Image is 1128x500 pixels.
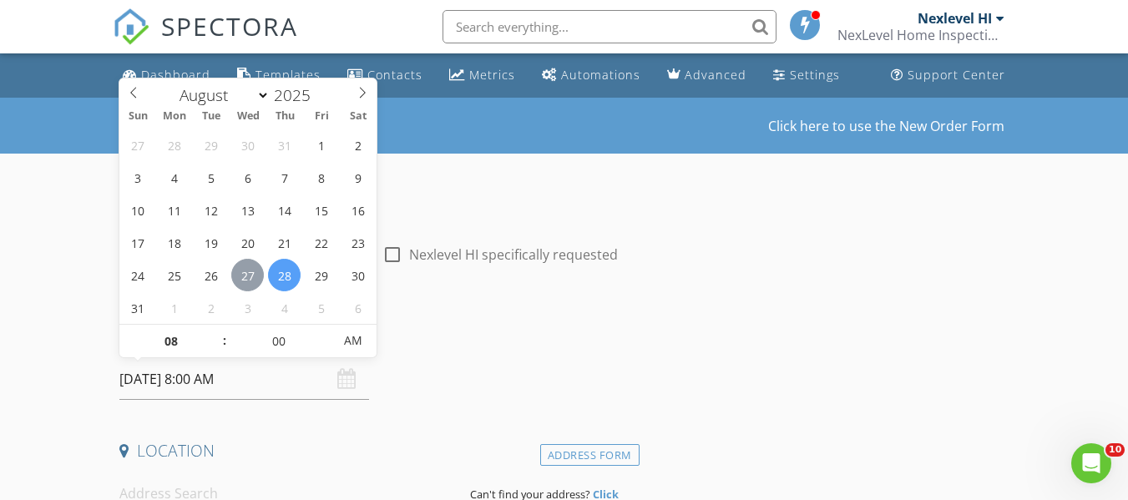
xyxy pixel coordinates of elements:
[305,291,337,324] span: September 5, 2025
[255,67,321,83] div: Templates
[443,10,776,43] input: Search everything...
[270,84,325,106] input: Year
[1071,443,1111,483] iframe: Intercom live chat
[122,161,154,194] span: August 3, 2025
[113,23,298,58] a: SPECTORA
[766,60,847,91] a: Settings
[367,67,422,83] div: Contacts
[119,440,632,462] h4: Location
[884,60,1012,91] a: Support Center
[156,111,193,122] span: Mon
[195,291,228,324] span: September 2, 2025
[535,60,647,91] a: Automations (Basic)
[231,129,264,161] span: July 30, 2025
[122,291,154,324] span: August 31, 2025
[409,246,618,263] label: Nexlevel HI specifically requested
[561,67,640,83] div: Automations
[469,67,515,83] div: Metrics
[685,67,746,83] div: Advanced
[222,324,227,357] span: :
[305,226,337,259] span: August 22, 2025
[341,129,374,161] span: August 2, 2025
[340,111,377,122] span: Sat
[141,67,210,83] div: Dashboard
[268,194,301,226] span: August 14, 2025
[195,161,228,194] span: August 5, 2025
[231,259,264,291] span: August 27, 2025
[159,259,191,291] span: August 25, 2025
[230,60,327,91] a: Templates
[790,67,840,83] div: Settings
[1105,443,1125,457] span: 10
[116,60,217,91] a: Dashboard
[268,129,301,161] span: July 31, 2025
[195,194,228,226] span: August 12, 2025
[159,226,191,259] span: August 18, 2025
[341,161,374,194] span: August 9, 2025
[268,226,301,259] span: August 21, 2025
[159,194,191,226] span: August 11, 2025
[268,259,301,291] span: August 28, 2025
[122,129,154,161] span: July 27, 2025
[119,359,369,400] input: Select date
[303,111,340,122] span: Fri
[341,226,374,259] span: August 23, 2025
[305,129,337,161] span: August 1, 2025
[305,259,337,291] span: August 29, 2025
[341,194,374,226] span: August 16, 2025
[768,119,1004,133] a: Click here to use the New Order Form
[122,259,154,291] span: August 24, 2025
[305,194,337,226] span: August 15, 2025
[341,259,374,291] span: August 30, 2025
[268,291,301,324] span: September 4, 2025
[443,60,522,91] a: Metrics
[231,291,264,324] span: September 3, 2025
[540,444,640,467] div: Address Form
[119,111,156,122] span: Sun
[122,194,154,226] span: August 10, 2025
[230,111,266,122] span: Wed
[159,129,191,161] span: July 28, 2025
[195,129,228,161] span: July 29, 2025
[159,291,191,324] span: September 1, 2025
[159,161,191,194] span: August 4, 2025
[341,60,429,91] a: Contacts
[195,226,228,259] span: August 19, 2025
[113,8,149,45] img: The Best Home Inspection Software - Spectora
[341,291,374,324] span: September 6, 2025
[231,226,264,259] span: August 20, 2025
[331,324,377,357] span: Click to toggle
[266,111,303,122] span: Thu
[918,10,992,27] div: Nexlevel HI
[231,194,264,226] span: August 13, 2025
[268,161,301,194] span: August 7, 2025
[195,259,228,291] span: August 26, 2025
[122,226,154,259] span: August 17, 2025
[193,111,230,122] span: Tue
[908,67,1005,83] div: Support Center
[161,8,298,43] span: SPECTORA
[837,27,1004,43] div: NexLevel Home Inspections
[231,161,264,194] span: August 6, 2025
[305,161,337,194] span: August 8, 2025
[660,60,753,91] a: Advanced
